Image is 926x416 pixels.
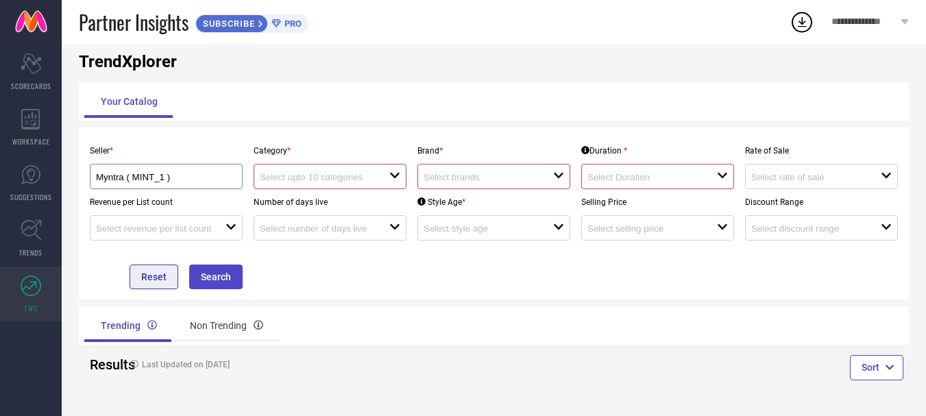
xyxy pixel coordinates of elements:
[581,197,734,207] p: Selling Price
[96,170,236,183] div: Myntra ( MINT_1 )
[96,172,223,182] input: Select seller
[79,52,909,71] h1: TrendXplorer
[417,197,465,207] div: Style Age
[84,85,174,118] div: Your Catalog
[173,309,280,342] div: Non Trending
[12,136,50,147] span: WORKSPACE
[424,223,540,234] input: Select style age
[90,356,112,373] h2: Results
[90,197,243,207] p: Revenue per List count
[254,197,406,207] p: Number of days live
[254,146,406,156] p: Category
[424,172,540,182] input: Select brands
[189,265,243,289] button: Search
[90,146,243,156] p: Seller
[19,247,42,258] span: TRENDS
[417,146,570,156] p: Brand
[10,192,52,202] span: SUGGESTIONS
[260,172,376,182] input: Select upto 10 categories
[84,309,173,342] div: Trending
[587,223,704,234] input: Select selling price
[123,360,449,369] h4: Last Updated on [DATE]
[196,19,258,29] span: SUBSCRIBE
[751,172,868,182] input: Select rate of sale
[850,355,903,380] button: Sort
[751,223,868,234] input: Select discount range
[587,172,704,182] input: Select Duration
[96,223,212,234] input: Select revenue per list count
[745,146,898,156] p: Rate of Sale
[195,11,308,33] a: SUBSCRIBEPRO
[790,10,814,34] div: Open download list
[281,19,302,29] span: PRO
[260,223,376,234] input: Select number of days live
[745,197,898,207] p: Discount Range
[79,8,188,36] span: Partner Insights
[130,265,178,289] button: Reset
[11,81,51,91] span: SCORECARDS
[581,146,627,156] div: Duration
[25,303,38,313] span: FWD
